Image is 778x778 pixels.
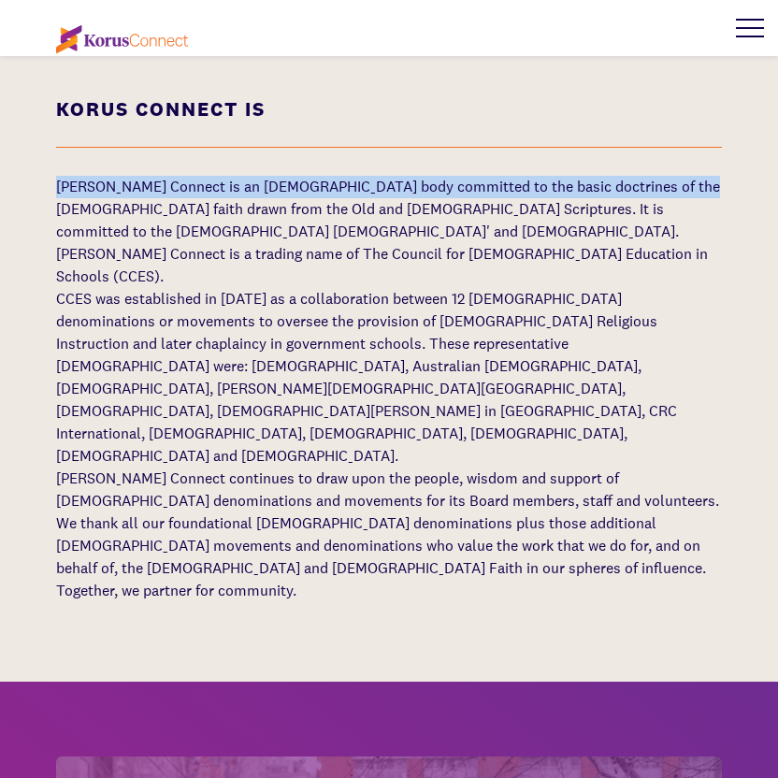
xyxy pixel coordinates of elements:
[56,25,188,53] img: korus-connect%2Fc5177985-88d5-491d-9cd7-4a1febad1357_logo.svg
[56,243,722,288] p: [PERSON_NAME] Connect is a trading name of The Council for [DEMOGRAPHIC_DATA] Education in School...
[56,288,722,468] p: CCES was established in [DATE] as a collaboration between 12 [DEMOGRAPHIC_DATA] denominations or ...
[56,100,722,148] h3: Korus Connect Is
[56,468,722,602] p: [PERSON_NAME] Connect continues to draw upon the people, wisdom and support of [DEMOGRAPHIC_DATA]...
[56,176,722,243] p: [PERSON_NAME] Connect is an [DEMOGRAPHIC_DATA] body committed to the basic doctrines of the [DEMO...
